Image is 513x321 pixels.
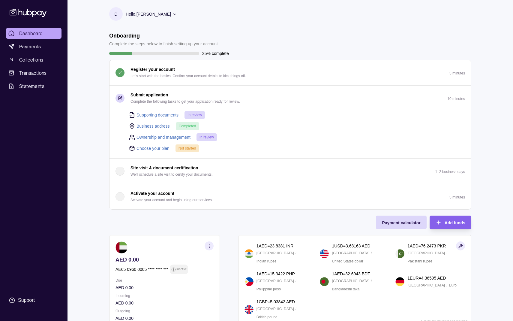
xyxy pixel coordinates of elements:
[130,165,198,171] p: Site visit & document certification
[178,146,196,150] span: Not started
[19,30,43,37] span: Dashboard
[382,220,420,225] span: Payment calculator
[19,83,44,90] span: Statements
[115,308,214,314] p: Outgoing
[6,294,61,307] a: Support
[6,41,61,52] a: Payments
[449,282,456,289] p: Euro
[332,271,370,277] p: 1 AED = 32.6943 BDT
[407,250,445,256] p: [GEOGRAPHIC_DATA]
[109,41,219,47] p: Complete the steps below to finish setting up your account.
[256,250,294,256] p: [GEOGRAPHIC_DATA]
[395,277,404,286] img: de
[256,278,294,284] p: [GEOGRAPHIC_DATA]
[109,184,471,209] button: Activate your account Activate your account and begin using our services.5 minutes
[430,216,471,229] button: Add funds
[199,135,214,139] span: In review
[445,220,465,225] span: Add funds
[295,306,296,312] p: /
[176,266,187,273] p: Inactive
[130,92,168,98] p: Submit application
[449,71,465,75] p: 5 minutes
[179,124,196,128] span: Completed
[6,54,61,65] a: Collections
[109,60,471,85] button: Register your account Let's start with the basics. Confirm your account details to kick things of...
[332,243,370,249] p: 1 USD = 3.68163 AED
[130,98,240,105] p: Complete the following tasks to get your application ready for review.
[371,278,372,284] p: /
[109,32,219,39] h1: Onboarding
[332,250,369,256] p: [GEOGRAPHIC_DATA]
[187,113,202,117] span: In review
[449,195,465,199] p: 5 minutes
[115,277,214,284] p: Due
[244,277,253,286] img: ph
[115,256,214,263] p: AED 0.00
[126,11,171,17] p: Hello, [PERSON_NAME]
[407,258,432,265] p: Pakistani rupee
[332,278,369,284] p: [GEOGRAPHIC_DATA]
[332,286,359,292] p: Bangladeshi taka
[136,145,169,152] a: Choose your plan
[136,123,170,129] a: Business address
[115,300,214,306] p: AED 0.00
[244,305,253,314] img: gb
[130,197,213,203] p: Activate your account and begin using our services.
[18,297,35,304] div: Support
[130,171,213,178] p: We'll schedule a site visit to certify your documents.
[395,249,404,258] img: pk
[130,73,246,79] p: Let's start with the basics. Confirm your account details to kick things off.
[115,292,214,299] p: Incoming
[256,271,295,277] p: 1 AED = 15.3422 PHP
[295,278,296,284] p: /
[320,277,329,286] img: bd
[6,68,61,78] a: Transactions
[256,306,294,312] p: [GEOGRAPHIC_DATA]
[376,216,426,229] button: Payment calculator
[130,190,174,197] p: Activate your account
[109,111,471,158] div: Submit application Complete the following tasks to get your application ready for review.10 minutes
[130,66,175,73] p: Register your account
[136,134,190,141] a: Ownership and management
[6,28,61,39] a: Dashboard
[109,159,471,184] button: Site visit & document certification We'll schedule a site visit to certify your documents.1–2 bus...
[407,282,445,289] p: [GEOGRAPHIC_DATA]
[19,56,43,63] span: Collections
[295,250,296,256] p: /
[256,258,277,265] p: Indian rupee
[256,298,295,305] p: 1 GBP = 5.03842 AED
[109,86,471,111] button: Submit application Complete the following tasks to get your application ready for review.10 minutes
[435,170,465,174] p: 1–2 business days
[6,81,61,92] a: Statements
[371,250,372,256] p: /
[320,249,329,258] img: us
[202,50,229,57] p: 25% complete
[447,97,465,101] p: 10 minutes
[115,241,127,253] img: ae
[19,69,47,77] span: Transactions
[407,243,446,249] p: 1 AED = 76.2473 PKR
[256,314,277,320] p: British pound
[256,286,281,292] p: Philippine peso
[136,112,178,118] a: Supporting documents
[19,43,41,50] span: Payments
[256,243,293,249] p: 1 AED = 23.8381 INR
[244,249,253,258] img: in
[115,284,214,291] p: AED 0.00
[114,11,117,17] p: D
[332,258,363,265] p: United States dollar
[407,275,446,281] p: 1 EUR = 4.36595 AED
